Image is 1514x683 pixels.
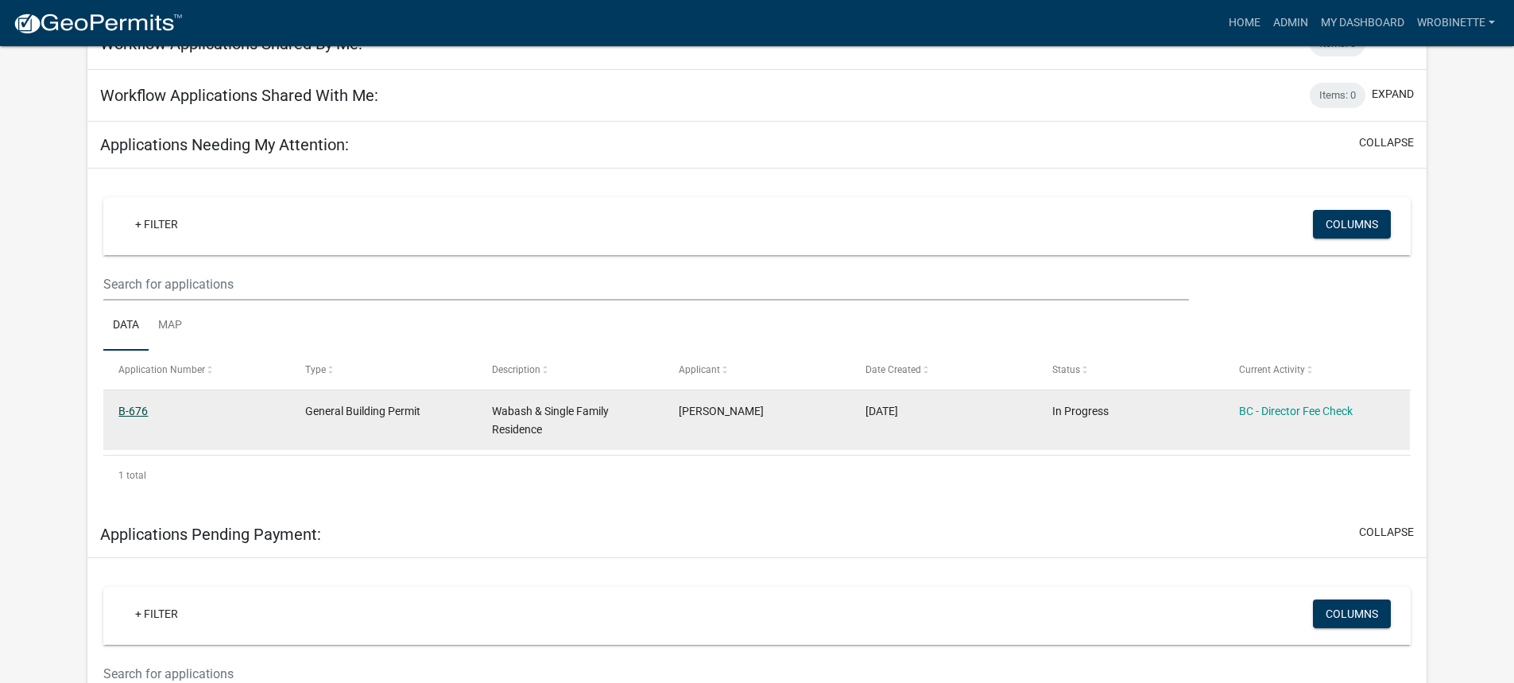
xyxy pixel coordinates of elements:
datatable-header-cell: Application Number [103,351,290,389]
button: Columns [1313,210,1391,239]
span: 10/08/2025 [865,405,898,417]
a: + Filter [122,210,191,239]
span: Wabash & Single Family Residence [492,405,609,436]
a: wrobinette [1411,8,1501,38]
a: Home [1222,8,1267,38]
div: collapse [87,169,1427,510]
a: + Filter [122,600,191,628]
span: Applicant [679,364,720,375]
span: Status [1052,364,1080,375]
a: BC - Director Fee Check [1239,405,1353,417]
span: Current Activity [1239,364,1305,375]
h5: Applications Pending Payment: [100,525,321,544]
div: 1 total [103,456,1411,495]
div: Items: 0 [1310,83,1365,108]
span: Description [492,364,540,375]
button: Columns [1313,600,1391,628]
button: expand [1372,86,1414,103]
button: collapse [1359,524,1414,541]
datatable-header-cell: Applicant [664,351,850,389]
span: General Building Permit [305,405,420,417]
span: Application Number [118,364,205,375]
span: In Progress [1052,405,1109,417]
a: Data [103,301,149,351]
datatable-header-cell: Type [290,351,477,389]
datatable-header-cell: Date Created [850,351,1037,389]
datatable-header-cell: Description [477,351,664,389]
span: Shane Weist [679,405,764,417]
a: My Dashboard [1315,8,1411,38]
datatable-header-cell: Status [1036,351,1223,389]
h5: Workflow Applications Shared With Me: [100,86,378,105]
a: B-676 [118,405,148,417]
input: Search for applications [103,268,1188,301]
h5: Applications Needing My Attention: [100,135,349,154]
span: Type [305,364,326,375]
button: collapse [1359,134,1414,151]
a: Map [149,301,192,351]
button: expand [1372,34,1414,51]
a: Admin [1267,8,1315,38]
datatable-header-cell: Current Activity [1223,351,1410,389]
span: Date Created [865,364,921,375]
